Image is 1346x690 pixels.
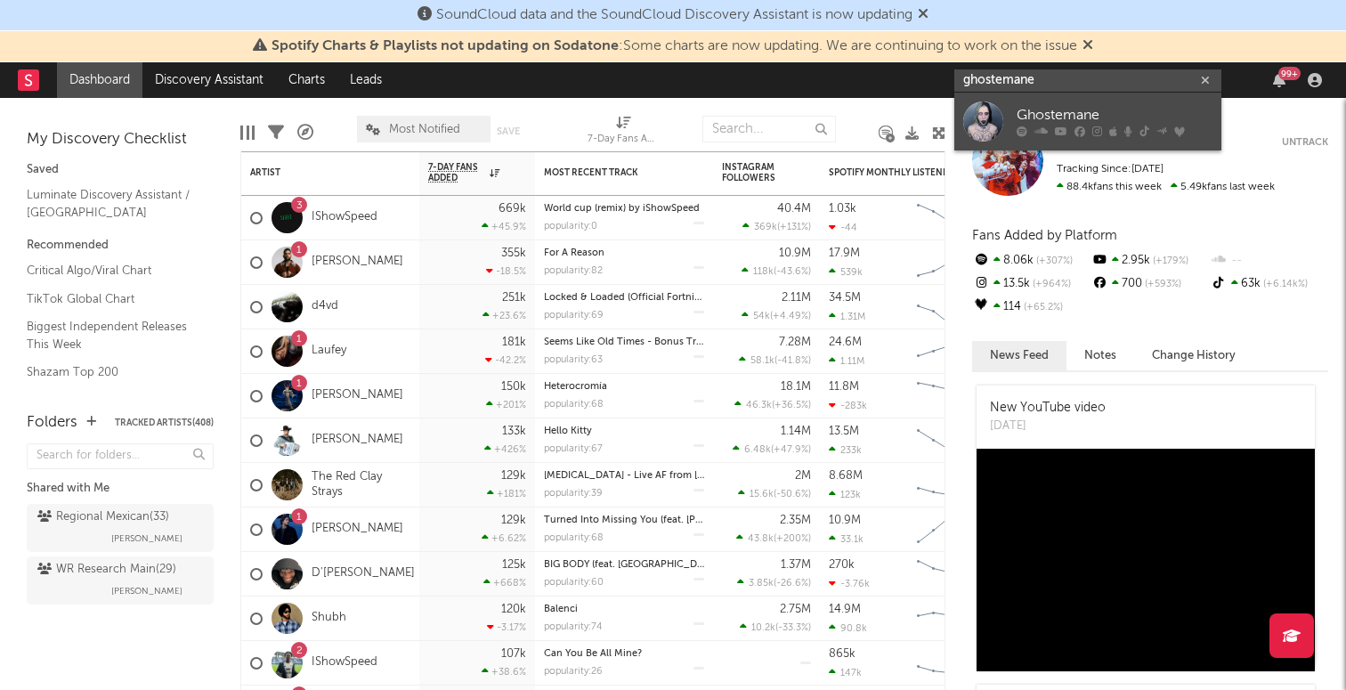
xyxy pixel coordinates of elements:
a: Can You Be All Mine? [544,649,642,659]
span: -50.6 % [776,490,808,499]
div: +45.9 % [482,221,526,232]
div: -42.2 % [485,354,526,366]
div: 123k [829,489,861,500]
span: [PERSON_NAME] [111,580,182,602]
svg: Chart title [909,285,989,329]
button: 99+ [1273,73,1285,87]
div: 1.37M [781,559,811,571]
div: ( ) [742,310,811,321]
span: Most Notified [389,124,460,135]
div: -- [1210,249,1328,272]
div: ( ) [742,221,811,232]
div: Artist [250,167,384,178]
a: [MEDICAL_DATA] - Live AF from [PERSON_NAME] [544,471,772,481]
div: 133k [502,426,526,437]
a: For A Reason [544,248,604,258]
div: [DATE] [990,418,1106,435]
button: Tracked Artists(408) [115,418,214,427]
div: popularity: 69 [544,311,604,321]
a: Dashboard [57,62,142,98]
div: 120k [501,604,526,615]
div: Shared with Me [27,478,214,499]
div: Recommended [27,235,214,256]
a: IShowSpeed [312,210,377,225]
div: +201 % [486,399,526,410]
div: -44 [829,222,857,233]
button: News Feed [972,341,1066,370]
div: A&R Pipeline [297,107,313,158]
div: popularity: 67 [544,444,603,454]
span: 5.49k fans last week [1057,182,1275,192]
div: 2.35M [780,515,811,526]
div: +38.6 % [482,666,526,678]
button: Notes [1066,341,1134,370]
div: BIG BODY (feat. DaBaby) [544,560,704,570]
a: WR Research Main(29)[PERSON_NAME] [27,556,214,605]
a: [PERSON_NAME] [312,388,403,403]
svg: Chart title [909,597,989,641]
div: Edit Columns [240,107,255,158]
div: Filters [268,107,284,158]
a: Shubh [312,611,346,626]
div: -18.5 % [486,265,526,277]
div: Hello Kitty [544,426,704,436]
div: World cup (remix) by iShowSpeed [544,204,704,214]
span: +964 % [1030,280,1071,289]
div: popularity: 82 [544,266,603,276]
span: 7-Day Fans Added [428,162,485,183]
div: Turned Into Missing You (feat. Avery Anna) [544,515,704,525]
a: d4vd [312,299,338,314]
span: +307 % [1034,256,1073,266]
span: +179 % [1150,256,1188,266]
div: Seems Like Old Times - Bonus Track [544,337,704,347]
div: 129k [501,470,526,482]
a: Leads [337,62,394,98]
span: Spotify Charts & Playlists not updating on Sodatone [272,39,619,53]
div: +668 % [483,577,526,589]
span: 118k [753,267,774,277]
button: Save [497,126,520,136]
span: [PERSON_NAME] [111,528,182,549]
button: Untrack [1282,134,1328,151]
a: [PERSON_NAME] [312,255,403,270]
svg: Chart title [909,196,989,240]
div: +6.62 % [482,532,526,544]
div: Instagram Followers [722,162,784,183]
span: +131 % [780,223,808,232]
div: 669k [499,203,526,215]
span: SoundCloud data and the SoundCloud Discovery Assistant is now updating [436,8,912,22]
span: +4.49 % [773,312,808,321]
a: D'[PERSON_NAME] [312,566,415,581]
div: 1.03k [829,203,856,215]
a: Discovery Assistant [142,62,276,98]
div: For A Reason [544,248,704,258]
div: 114 [972,296,1091,319]
div: 107k [501,648,526,660]
span: 3.85k [749,579,774,589]
div: Most Recent Track [544,167,677,178]
div: Locked & Loaded (Official Fortnite Anthem) [544,293,704,303]
div: New YouTube video [990,399,1106,418]
div: popularity: 39 [544,489,603,499]
div: 129k [501,515,526,526]
div: 2M [795,470,811,482]
div: 17.9M [829,248,860,259]
span: 369k [754,223,777,232]
div: -3.76k [829,578,870,589]
input: Search for folders... [27,443,214,469]
div: 8.68M [829,470,863,482]
div: Ghostemane [1017,105,1212,126]
a: Balenci [544,605,578,614]
a: World cup (remix) by iShowSpeed [544,204,700,214]
div: Drowning - Live AF from Callaghan's [544,471,704,481]
input: Search for artists [954,69,1221,92]
div: popularity: 68 [544,533,604,543]
a: Luminate Discovery Assistant / [GEOGRAPHIC_DATA] [27,185,196,222]
a: [PERSON_NAME] [312,433,403,448]
span: -43.6 % [776,267,808,277]
div: 34.5M [829,292,861,304]
div: 10.9M [829,515,861,526]
div: 233k [829,444,862,456]
div: 33.1k [829,533,864,545]
div: 147k [829,667,862,678]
